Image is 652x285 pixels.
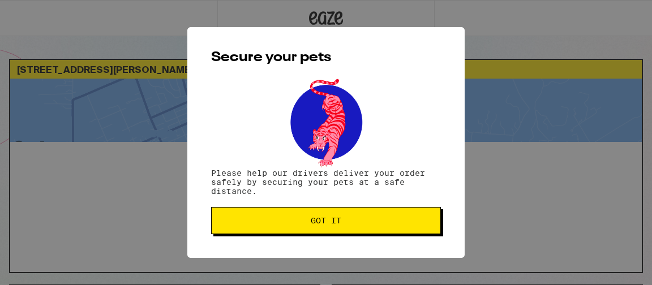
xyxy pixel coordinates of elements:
[211,207,441,234] button: Got it
[7,8,81,17] span: Hi. Need any help?
[211,169,441,196] p: Please help our drivers deliver your order safely by securing your pets at a safe distance.
[280,76,372,169] img: pets
[211,51,441,64] h2: Secure your pets
[311,217,341,224] span: Got it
